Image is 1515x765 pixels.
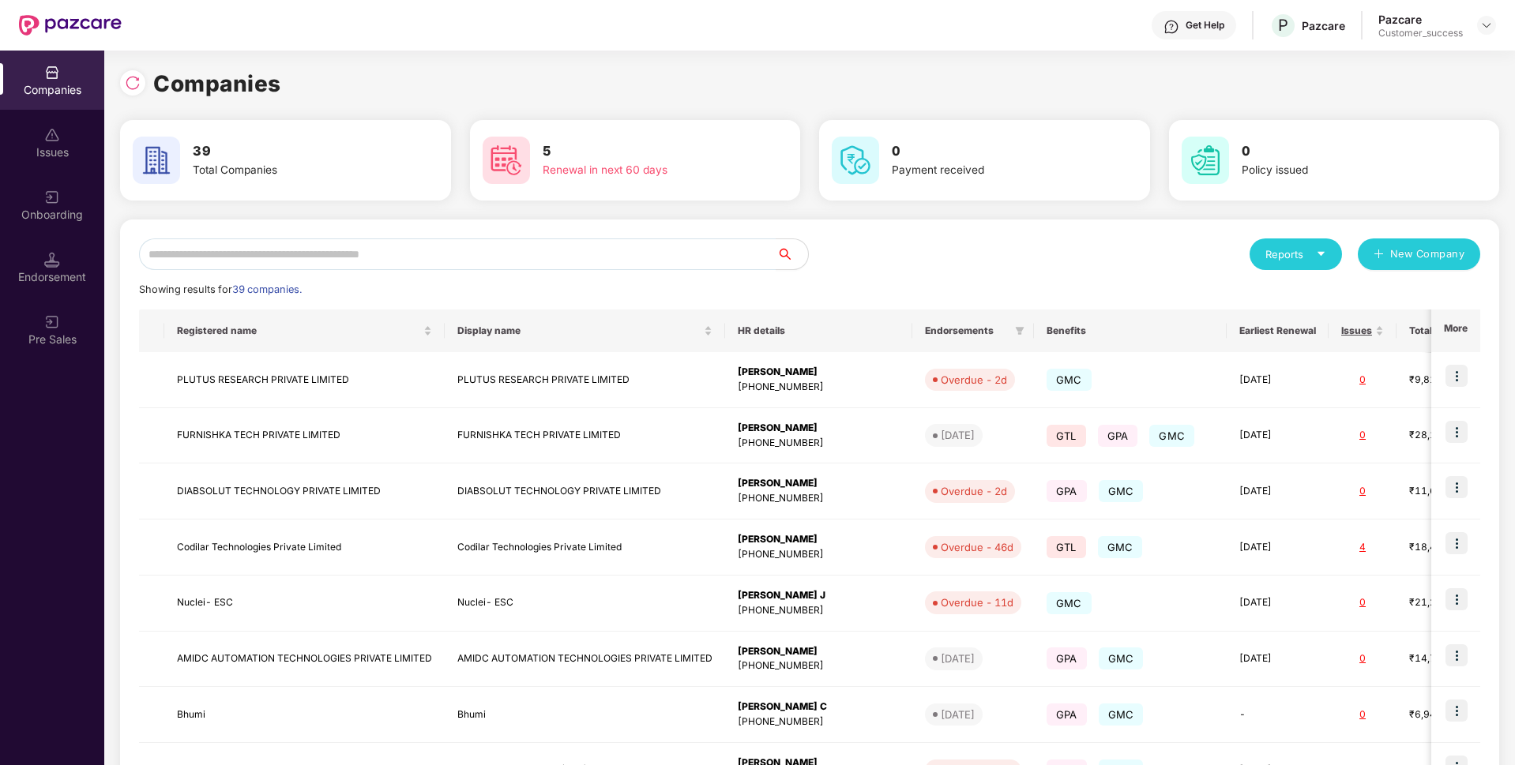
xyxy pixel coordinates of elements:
[941,651,975,666] div: [DATE]
[1227,576,1329,632] td: [DATE]
[164,632,445,688] td: AMIDC AUTOMATION TECHNOLOGIES PRIVATE LIMITED
[1099,703,1144,726] span: GMC
[1186,19,1224,32] div: Get Help
[1341,373,1384,388] div: 0
[164,687,445,743] td: Bhumi
[445,463,725,519] td: DIABSOLUT TECHNOLOGY PRIVATE LIMITED
[164,309,445,352] th: Registered name
[1341,324,1372,337] span: Issues
[1099,647,1144,669] span: GMC
[738,603,900,618] div: [PHONE_NUMBER]
[164,352,445,408] td: PLUTUS RESEARCH PRIVATE LIMITED
[1431,309,1480,352] th: More
[1409,484,1488,499] div: ₹11,69,830.76
[1302,18,1345,33] div: Pazcare
[1378,12,1463,27] div: Pazcare
[1409,651,1488,666] div: ₹14,72,898.42
[1047,536,1086,558] span: GTL
[1358,238,1480,270] button: plusNew Company
[177,324,420,337] span: Registered name
[1445,421,1468,443] img: icon
[1378,27,1463,39] div: Customer_success
[1445,365,1468,387] img: icon
[1227,632,1329,688] td: [DATE]
[1341,540,1384,555] div: 4
[1445,699,1468,722] img: icon
[1227,352,1329,408] td: [DATE]
[483,137,530,184] img: svg+xml;base64,PHN2ZyB4bWxucz0iaHR0cDovL3d3dy53My5vcmcvMjAwMC9zdmciIHdpZHRoPSI2MCIgaGVpZ2h0PSI2MC...
[1374,249,1384,261] span: plus
[1409,428,1488,443] div: ₹28,17,206.34
[44,189,60,205] img: svg+xml;base64,PHN2ZyB3aWR0aD0iMjAiIGhlaWdodD0iMjAiIHZpZXdCb3g9IjAgMCAyMCAyMCIgZmlsbD0ibm9uZSIgeG...
[1182,137,1229,184] img: svg+xml;base64,PHN2ZyB4bWxucz0iaHR0cDovL3d3dy53My5vcmcvMjAwMC9zdmciIHdpZHRoPSI2MCIgaGVpZ2h0PSI2MC...
[776,248,808,261] span: search
[925,324,1009,337] span: Endorsements
[738,547,900,562] div: [PHONE_NUMBER]
[738,421,900,436] div: [PERSON_NAME]
[738,644,900,659] div: [PERSON_NAME]
[1409,373,1488,388] div: ₹9,81,767.08
[738,476,900,491] div: [PERSON_NAME]
[164,463,445,519] td: DIABSOLUT TECHNOLOGY PRIVATE LIMITED
[1164,19,1179,35] img: svg+xml;base64,PHN2ZyBpZD0iSGVscC0zMngzMiIgeG1sbnM9Imh0dHA6Ly93d3cudzMub3JnLzIwMDAvc3ZnIiB3aWR0aD...
[1242,141,1441,162] h3: 0
[445,519,725,576] td: Codilar Technologies Private Limited
[1278,16,1288,35] span: P
[892,162,1091,179] div: Payment received
[738,365,900,380] div: [PERSON_NAME]
[1047,425,1086,447] span: GTL
[445,632,725,688] td: AMIDC AUTOMATION TECHNOLOGIES PRIVATE LIMITED
[1012,321,1028,340] span: filter
[153,66,281,101] h1: Companies
[776,238,809,270] button: search
[941,539,1013,555] div: Overdue - 46d
[543,162,742,179] div: Renewal in next 60 days
[1015,326,1024,336] span: filter
[1409,324,1476,337] span: Total Premium
[445,352,725,408] td: PLUTUS RESEARCH PRIVATE LIMITED
[1341,707,1384,722] div: 0
[1316,249,1326,259] span: caret-down
[164,408,445,464] td: FURNISHKA TECH PRIVATE LIMITED
[738,699,900,714] div: [PERSON_NAME] C
[1098,536,1143,558] span: GMC
[457,324,701,337] span: Display name
[941,707,975,722] div: [DATE]
[1329,309,1397,352] th: Issues
[193,162,392,179] div: Total Companies
[44,65,60,81] img: svg+xml;base64,PHN2ZyBpZD0iQ29tcGFuaWVzIiB4bWxucz0iaHR0cDovL3d3dy53My5vcmcvMjAwMC9zdmciIHdpZHRoPS...
[1341,595,1384,610] div: 0
[941,594,1013,610] div: Overdue - 11d
[738,658,900,673] div: [PHONE_NUMBER]
[738,491,900,506] div: [PHONE_NUMBER]
[1341,651,1384,666] div: 0
[445,687,725,743] td: Bhumi
[1047,647,1087,669] span: GPA
[44,252,60,268] img: svg+xml;base64,PHN2ZyB3aWR0aD0iMTQuNSIgaGVpZ2h0PSIxNC41IiB2aWV3Qm94PSIwIDAgMTYgMTYiIGZpbGw9Im5vbm...
[1149,425,1194,447] span: GMC
[164,576,445,632] td: Nuclei- ESC
[1047,703,1087,726] span: GPA
[125,75,141,91] img: svg+xml;base64,PHN2ZyBpZD0iUmVsb2FkLTMyeDMyIiB4bWxucz0iaHR0cDovL3d3dy53My5vcmcvMjAwMC9zdmciIHdpZH...
[1341,428,1384,443] div: 0
[1098,425,1138,447] span: GPA
[1265,246,1326,262] div: Reports
[1445,476,1468,498] img: icon
[232,283,302,295] span: 39 companies.
[1480,19,1493,32] img: svg+xml;base64,PHN2ZyBpZD0iRHJvcGRvd24tMzJ4MzIiIHhtbG5zPSJodHRwOi8vd3d3LnczLm9yZy8yMDAwL3N2ZyIgd2...
[1047,480,1087,502] span: GPA
[1390,246,1465,262] span: New Company
[1047,369,1092,391] span: GMC
[892,141,1091,162] h3: 0
[139,283,302,295] span: Showing results for
[1099,480,1144,502] span: GMC
[1034,309,1227,352] th: Benefits
[725,309,912,352] th: HR details
[1227,309,1329,352] th: Earliest Renewal
[193,141,392,162] h3: 39
[738,714,900,729] div: [PHONE_NUMBER]
[738,588,900,603] div: [PERSON_NAME] J
[1227,408,1329,464] td: [DATE]
[445,309,725,352] th: Display name
[1409,595,1488,610] div: ₹21,21,640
